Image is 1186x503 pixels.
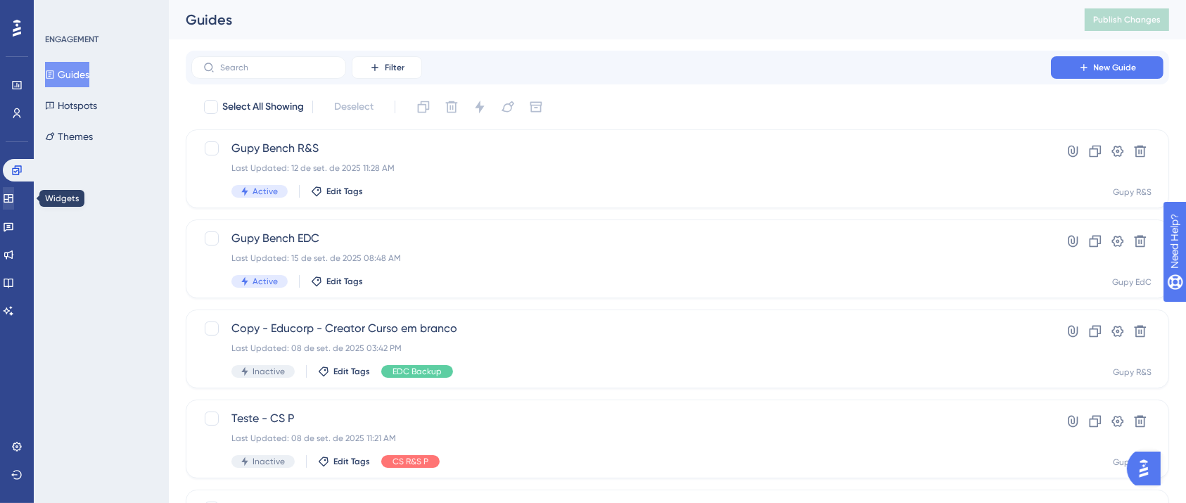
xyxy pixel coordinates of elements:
button: New Guide [1051,56,1163,79]
span: Deselect [334,98,374,115]
div: Last Updated: 08 de set. de 2025 11:21 AM [231,433,1011,444]
button: Deselect [321,94,386,120]
span: Edit Tags [326,186,363,197]
div: Gupy R&S [1113,457,1152,468]
span: Need Help? [33,4,88,20]
span: New Guide [1094,62,1137,73]
span: CS R&S P [393,456,428,467]
span: Filter [385,62,404,73]
button: Hotspots [45,93,97,118]
span: Gupy Bench EDC [231,230,1011,247]
div: ENGAGEMENT [45,34,98,45]
span: EDC Backup [393,366,442,377]
span: Active [253,276,278,287]
button: Themes [45,124,93,149]
button: Edit Tags [311,186,363,197]
span: Select All Showing [222,98,304,115]
div: Guides [186,10,1050,30]
button: Publish Changes [1085,8,1169,31]
button: Filter [352,56,422,79]
div: Gupy R&S [1113,367,1152,378]
span: Inactive [253,456,285,467]
span: Edit Tags [333,366,370,377]
span: Inactive [253,366,285,377]
button: Edit Tags [318,456,370,467]
div: Last Updated: 08 de set. de 2025 03:42 PM [231,343,1011,354]
div: Last Updated: 15 de set. de 2025 08:48 AM [231,253,1011,264]
span: Active [253,186,278,197]
button: Edit Tags [318,366,370,377]
span: Publish Changes [1093,14,1161,25]
input: Search [220,63,334,72]
span: Edit Tags [326,276,363,287]
div: Gupy R&S [1113,186,1152,198]
div: Last Updated: 12 de set. de 2025 11:28 AM [231,163,1011,174]
span: Copy - Educorp - Creator Curso em branco [231,320,1011,337]
span: Gupy Bench R&S [231,140,1011,157]
div: Gupy EdC [1112,276,1152,288]
span: Edit Tags [333,456,370,467]
button: Guides [45,62,89,87]
span: Teste - CS P [231,410,1011,427]
iframe: UserGuiding AI Assistant Launcher [1127,447,1169,490]
button: Edit Tags [311,276,363,287]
